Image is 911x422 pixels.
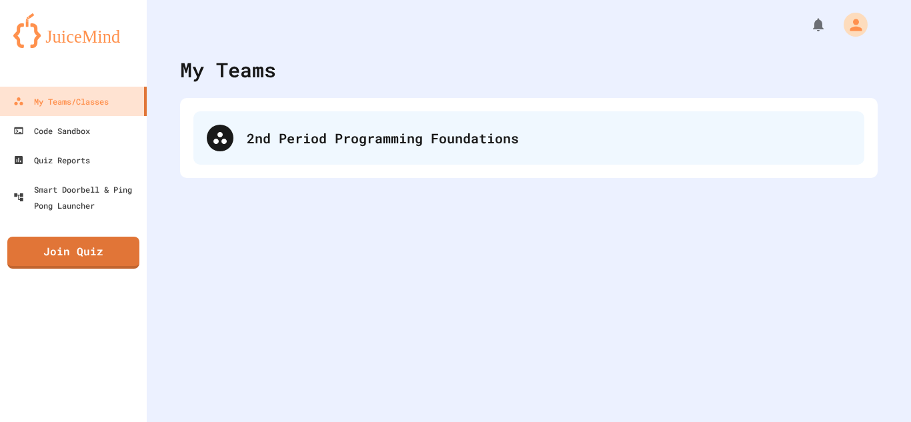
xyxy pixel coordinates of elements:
[247,128,851,148] div: 2nd Period Programming Foundations
[193,111,864,165] div: 2nd Period Programming Foundations
[13,123,90,139] div: Code Sandbox
[13,152,90,168] div: Quiz Reports
[13,93,109,109] div: My Teams/Classes
[180,55,276,85] div: My Teams
[13,13,133,48] img: logo-orange.svg
[7,237,139,269] a: Join Quiz
[830,9,871,40] div: My Account
[13,181,141,213] div: Smart Doorbell & Ping Pong Launcher
[786,13,830,36] div: My Notifications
